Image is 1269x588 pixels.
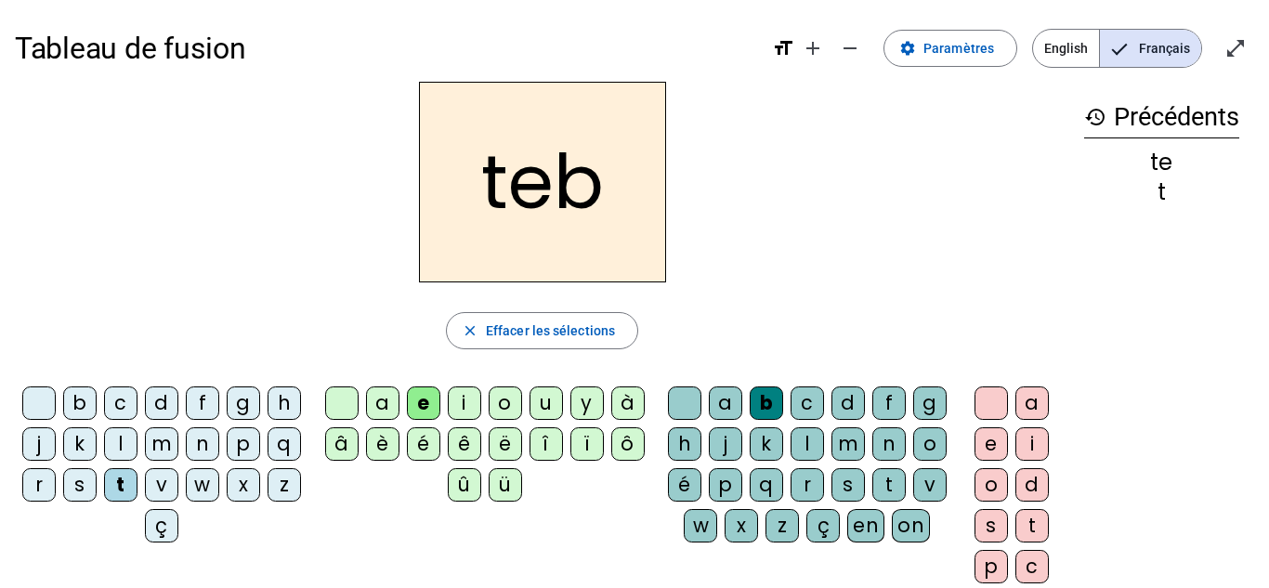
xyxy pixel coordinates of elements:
[750,468,783,502] div: q
[1084,106,1106,128] mat-icon: history
[750,386,783,420] div: b
[791,427,824,461] div: l
[407,386,440,420] div: e
[446,312,638,349] button: Effacer les sélections
[489,386,522,420] div: o
[227,386,260,420] div: g
[104,427,137,461] div: l
[22,427,56,461] div: j
[186,427,219,461] div: n
[791,386,824,420] div: c
[839,37,861,59] mat-icon: remove
[268,468,301,502] div: z
[975,468,1008,502] div: o
[104,468,137,502] div: t
[186,386,219,420] div: f
[725,509,758,542] div: x
[63,468,97,502] div: s
[419,82,666,282] h2: teb
[145,427,178,461] div: m
[847,509,884,542] div: en
[227,468,260,502] div: x
[22,468,56,502] div: r
[892,509,930,542] div: on
[899,40,916,57] mat-icon: settings
[489,468,522,502] div: ü
[913,386,947,420] div: g
[791,468,824,502] div: r
[104,386,137,420] div: c
[407,427,440,461] div: é
[611,386,645,420] div: à
[63,427,97,461] div: k
[570,427,604,461] div: ï
[1217,30,1254,67] button: Entrer en plein écran
[486,320,615,342] span: Effacer les sélections
[530,427,563,461] div: î
[489,427,522,461] div: ë
[530,386,563,420] div: u
[1084,97,1239,138] h3: Précédents
[570,386,604,420] div: y
[268,427,301,461] div: q
[831,386,865,420] div: d
[63,386,97,420] div: b
[268,386,301,420] div: h
[145,386,178,420] div: d
[1015,427,1049,461] div: i
[611,427,645,461] div: ô
[872,386,906,420] div: f
[975,427,1008,461] div: e
[975,509,1008,542] div: s
[831,427,865,461] div: m
[1015,550,1049,583] div: c
[913,468,947,502] div: v
[186,468,219,502] div: w
[765,509,799,542] div: z
[1084,151,1239,174] div: te
[709,468,742,502] div: p
[145,468,178,502] div: v
[684,509,717,542] div: w
[1100,30,1201,67] span: Français
[668,468,701,502] div: é
[750,427,783,461] div: k
[448,468,481,502] div: û
[802,37,824,59] mat-icon: add
[1033,30,1099,67] span: English
[1015,468,1049,502] div: d
[872,468,906,502] div: t
[366,427,399,461] div: è
[366,386,399,420] div: a
[1015,509,1049,542] div: t
[831,30,869,67] button: Diminuer la taille de la police
[15,19,757,78] h1: Tableau de fusion
[448,427,481,461] div: ê
[872,427,906,461] div: n
[923,37,994,59] span: Paramètres
[448,386,481,420] div: i
[913,427,947,461] div: o
[668,427,701,461] div: h
[806,509,840,542] div: ç
[1015,386,1049,420] div: a
[794,30,831,67] button: Augmenter la taille de la police
[772,37,794,59] mat-icon: format_size
[709,386,742,420] div: a
[462,322,478,339] mat-icon: close
[145,509,178,542] div: ç
[831,468,865,502] div: s
[1084,181,1239,203] div: t
[975,550,1008,583] div: p
[227,427,260,461] div: p
[709,427,742,461] div: j
[325,427,359,461] div: â
[883,30,1017,67] button: Paramètres
[1224,37,1247,59] mat-icon: open_in_full
[1032,29,1202,68] mat-button-toggle-group: Language selection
